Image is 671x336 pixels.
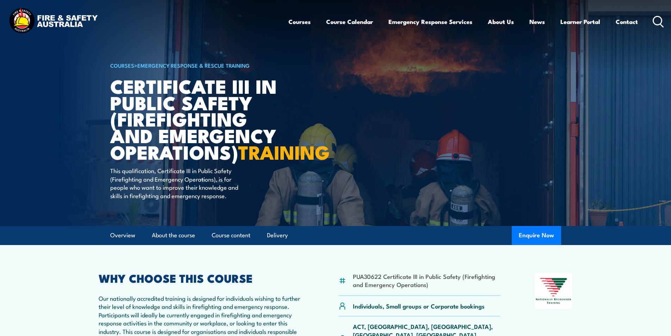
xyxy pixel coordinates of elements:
a: Emergency Response Services [389,12,472,31]
p: This qualification, Certificate III in Public Safety (Firefighting and Emergency Operations), is ... [110,166,239,200]
button: Enquire Now [512,226,561,245]
a: Course content [212,226,250,245]
a: Overview [110,226,135,245]
a: Course Calendar [326,12,373,31]
li: PUA30622 Certificate III in Public Safety (Firefighting and Emergency Operations) [353,272,501,289]
a: About Us [488,12,514,31]
a: About the course [152,226,195,245]
h6: > [110,61,284,69]
a: Courses [288,12,311,31]
h1: Certificate III in Public Safety (Firefighting and Emergency Operations) [110,78,284,160]
a: Contact [616,12,638,31]
img: Nationally Recognised Training logo. [535,273,573,309]
a: Delivery [267,226,288,245]
strong: TRAINING [238,137,330,166]
a: COURSES [110,61,134,69]
a: Learner Portal [560,12,600,31]
h2: WHY CHOOSE THIS COURSE [99,273,304,283]
a: News [529,12,545,31]
p: Individuals, Small groups or Corporate bookings [353,302,485,310]
a: Emergency Response & Rescue Training [137,61,250,69]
